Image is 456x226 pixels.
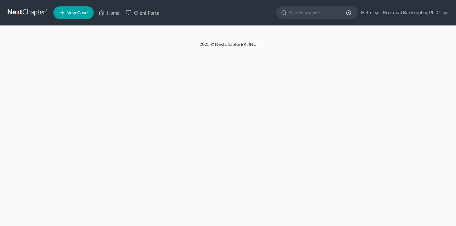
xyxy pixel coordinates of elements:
[47,41,409,53] div: 2025 © NextChapterBK, INC
[380,7,448,18] a: Kootenai Bankruptcy, PLLC
[123,7,164,18] a: Client Portal
[96,7,123,18] a: Home
[289,7,347,18] input: Search by name...
[358,7,379,18] a: Help
[66,11,88,15] span: New Case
